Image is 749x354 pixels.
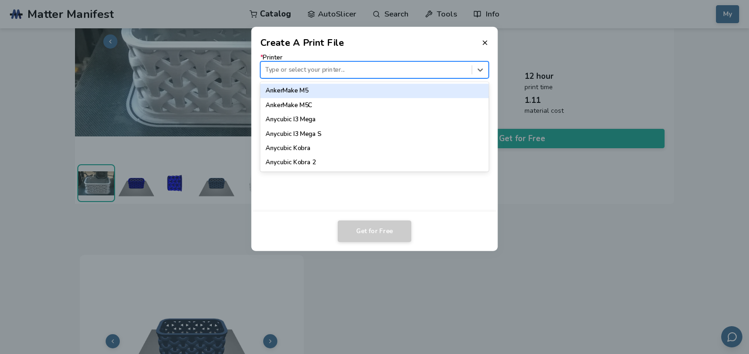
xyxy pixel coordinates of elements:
input: *PrinterType or select your printer...AnkerMake M5AnkerMake M5CAnycubic I3 MegaAnycubic I3 Mega S... [265,66,267,73]
h2: Create A Print File [260,36,344,50]
div: Anycubic Kobra 2 Max [260,170,489,184]
div: Anycubic I3 Mega S [260,127,489,141]
div: AnkerMake M5 [260,84,489,98]
div: Anycubic Kobra [260,141,489,155]
div: AnkerMake M5C [260,98,489,112]
div: Anycubic I3 Mega [260,112,489,126]
button: Get for Free [338,220,411,242]
label: Printer [260,54,489,78]
div: Anycubic Kobra 2 [260,156,489,170]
